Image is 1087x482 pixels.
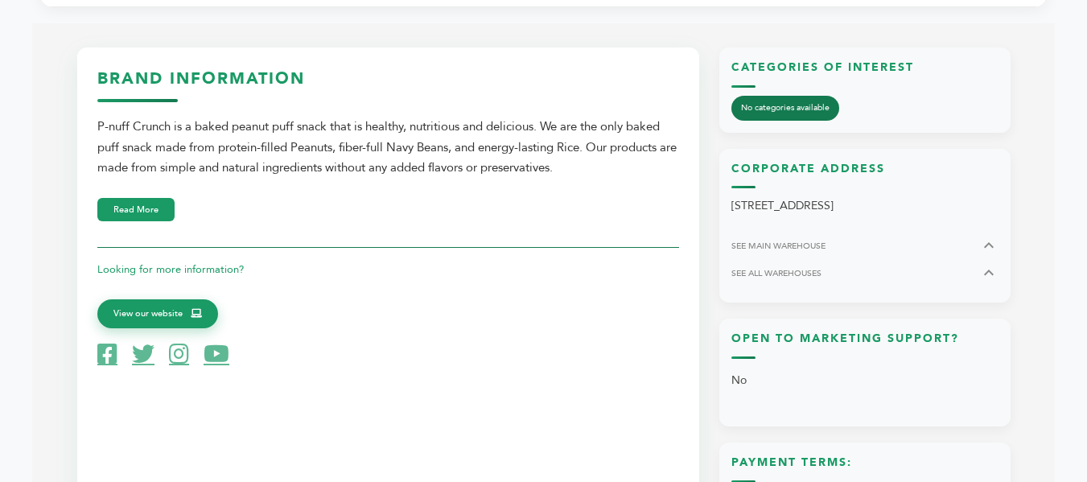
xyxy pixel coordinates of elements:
a: View our website [97,299,218,328]
div: P-nuff Crunch is a baked peanut puff snack that is healthy, nutritious and delicious. We are the ... [97,117,679,179]
button: Read More [97,198,175,221]
h3: Brand Information [97,68,679,102]
button: SEE MAIN WAREHOUSE [731,236,998,255]
span: SEE ALL WAREHOUSES [731,267,821,279]
p: No [731,367,998,394]
h3: Corporate Address [731,161,998,189]
span: No categories available [731,96,839,121]
span: SEE MAIN WAREHOUSE [731,240,826,252]
p: [STREET_ADDRESS] [731,196,998,216]
span: View our website [113,307,183,321]
h3: Open to Marketing Support? [731,331,998,359]
h3: Categories of Interest [731,60,998,88]
p: Looking for more information? [97,260,679,279]
button: SEE ALL WAREHOUSES [731,263,998,282]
